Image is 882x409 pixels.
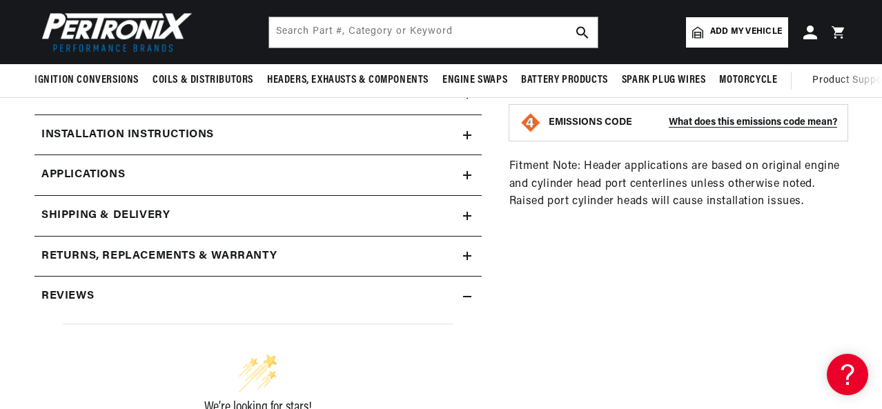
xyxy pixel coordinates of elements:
[35,237,482,277] summary: Returns, Replacements & Warranty
[41,166,125,184] span: Applications
[260,64,435,97] summary: Headers, Exhausts & Components
[521,73,608,88] span: Battery Products
[435,64,514,97] summary: Engine Swaps
[267,73,429,88] span: Headers, Exhausts & Components
[615,64,713,97] summary: Spark Plug Wires
[41,126,214,144] h2: Installation instructions
[567,17,598,48] button: search button
[712,64,784,97] summary: Motorcycle
[41,207,170,225] h2: Shipping & Delivery
[269,17,598,48] input: Search Part #, Category or Keyword
[622,73,706,88] span: Spark Plug Wires
[41,288,94,306] h2: Reviews
[686,17,788,48] a: Add my vehicle
[35,64,146,97] summary: Ignition Conversions
[549,117,837,129] button: EMISSIONS CODEWhat does this emissions code mean?
[442,73,507,88] span: Engine Swaps
[520,112,542,134] img: Emissions code
[35,196,482,236] summary: Shipping & Delivery
[35,155,482,196] a: Applications
[710,26,782,39] span: Add my vehicle
[719,73,777,88] span: Motorcycle
[35,8,193,56] img: Pertronix
[153,73,253,88] span: Coils & Distributors
[669,117,837,128] strong: What does this emissions code mean?
[35,73,139,88] span: Ignition Conversions
[35,115,482,155] summary: Installation instructions
[35,277,482,317] summary: Reviews
[514,64,615,97] summary: Battery Products
[146,64,260,97] summary: Coils & Distributors
[41,248,277,266] h2: Returns, Replacements & Warranty
[549,117,632,128] strong: EMISSIONS CODE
